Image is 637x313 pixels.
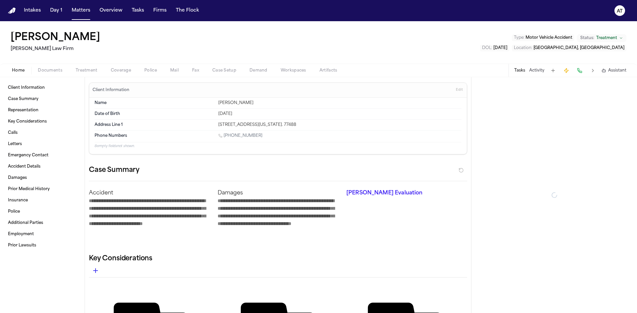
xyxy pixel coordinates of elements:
h2: [PERSON_NAME] Law Firm [11,45,103,53]
span: Treatment [596,35,617,41]
button: Intakes [21,5,43,17]
a: Employment [5,229,79,239]
a: Prior Lawsuits [5,240,79,251]
a: Police [5,206,79,217]
a: Emergency Contact [5,150,79,161]
span: Mail [170,68,179,73]
span: [DATE] [493,46,507,50]
button: Assistant [602,68,626,73]
dt: Date of Birth [95,111,214,117]
h3: Client Information [91,87,131,93]
span: Assistant [608,68,626,73]
div: [STREET_ADDRESS][US_STATE]. 77488 [218,122,461,128]
a: Insurance [5,195,79,206]
p: 8 empty fields not shown. [95,144,461,149]
span: Location : [514,46,532,50]
button: Edit DOL: 2025-05-17 [480,45,509,51]
button: Tasks [514,68,525,73]
button: Create Immediate Task [562,66,571,75]
a: Damages [5,173,79,183]
dt: Address Line 1 [95,122,214,128]
button: Add Task [548,66,558,75]
span: Workspaces [281,68,306,73]
a: Representation [5,105,79,116]
span: Documents [38,68,62,73]
button: Make a Call [575,66,584,75]
a: Case Summary [5,94,79,104]
a: Call 1 (979) 358-0952 [218,133,262,138]
h1: [PERSON_NAME] [11,32,100,44]
a: Client Information [5,82,79,93]
button: Overview [97,5,125,17]
p: [PERSON_NAME] Evaluation [346,189,467,197]
p: Accident [89,189,210,197]
button: Activity [529,68,544,73]
div: [PERSON_NAME] [218,100,461,106]
button: Edit [454,85,465,95]
span: Demand [249,68,267,73]
p: Damages [218,189,338,197]
img: Finch Logo [8,8,16,14]
a: Prior Medical History [5,184,79,194]
span: Police [144,68,157,73]
a: Accident Details [5,161,79,172]
button: The Flock [173,5,202,17]
span: Edit [456,88,463,92]
div: [DATE] [218,111,461,117]
a: Letters [5,139,79,149]
span: Motor Vehicle Accident [526,36,572,40]
span: DOL : [482,46,492,50]
span: Fax [192,68,199,73]
span: Phone Numbers [95,133,127,138]
button: Edit matter name [11,32,100,44]
button: Firms [151,5,169,17]
button: Matters [69,5,93,17]
a: Calls [5,128,79,138]
a: Key Considerations [5,116,79,127]
span: Coverage [111,68,131,73]
span: Type : [514,36,525,40]
button: Edit Type: Motor Vehicle Accident [512,34,574,41]
dt: Name [95,100,214,106]
a: Additional Parties [5,218,79,228]
h2: Key Considerations [89,253,467,264]
button: Tasks [129,5,147,17]
h2: Case Summary [89,165,139,176]
a: Home [8,8,16,14]
span: [GEOGRAPHIC_DATA], [GEOGRAPHIC_DATA] [533,46,624,50]
span: Status: [580,35,594,41]
button: Day 1 [47,5,65,17]
span: Artifacts [319,68,337,73]
span: Case Setup [212,68,236,73]
span: Home [12,68,25,73]
button: Change status from Treatment [577,34,626,42]
button: Edit Location: Wharton, TX [512,45,626,51]
span: Treatment [76,68,98,73]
